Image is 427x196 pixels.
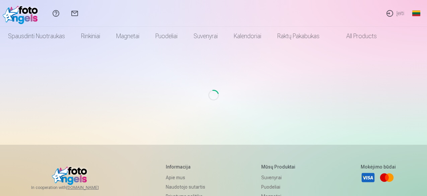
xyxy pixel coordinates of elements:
[166,182,210,192] a: Naudotojo sutartis
[3,3,41,24] img: /fa2
[328,27,385,46] a: All products
[269,27,328,46] a: Raktų pakabukas
[147,27,186,46] a: Puodeliai
[361,164,396,170] h5: Mokėjimo būdai
[261,173,310,182] a: Suvenyrai
[261,182,310,192] a: Puodeliai
[379,170,394,185] a: Mastercard
[226,27,269,46] a: Kalendoriai
[166,173,210,182] a: Apie mus
[361,170,375,185] a: Visa
[31,185,115,190] span: In cooperation with
[166,164,210,170] h5: Informacija
[73,27,108,46] a: Rinkiniai
[108,27,147,46] a: Magnetai
[261,164,310,170] h5: Mūsų produktai
[186,27,226,46] a: Suvenyrai
[66,185,115,190] a: [DOMAIN_NAME]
